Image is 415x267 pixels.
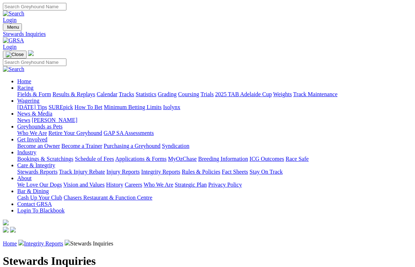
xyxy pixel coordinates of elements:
a: About [17,175,32,181]
img: Close [6,52,24,57]
a: Bookings & Scratchings [17,156,73,162]
img: Search [3,66,24,72]
a: MyOzChase [168,156,197,162]
a: Vision and Values [63,182,104,188]
a: Minimum Betting Limits [104,104,162,110]
a: Results & Replays [52,91,95,97]
div: Wagering [17,104,412,111]
div: Care & Integrity [17,169,412,175]
a: Who We Are [144,182,173,188]
span: Menu [7,24,19,30]
a: SUREpick [48,104,73,110]
a: Become an Owner [17,143,60,149]
a: Fact Sheets [222,169,248,175]
a: Grading [158,91,177,97]
a: GAP SA Assessments [104,130,154,136]
a: Coursing [178,91,199,97]
a: Stay On Track [250,169,283,175]
button: Toggle navigation [3,51,27,58]
a: Weights [273,91,292,97]
a: Race Safe [285,156,308,162]
a: Greyhounds as Pets [17,123,62,130]
a: Track Maintenance [293,91,337,97]
a: [DATE] Tips [17,104,47,110]
a: Track Injury Rebate [59,169,105,175]
a: Home [3,240,17,247]
a: Statistics [136,91,157,97]
a: Wagering [17,98,39,104]
a: News [17,117,30,123]
a: Strategic Plan [175,182,207,188]
a: Privacy Policy [208,182,242,188]
img: chevron-right.svg [18,240,24,245]
a: Calendar [97,91,117,97]
a: Who We Are [17,130,47,136]
a: Fields & Form [17,91,51,97]
a: Trials [200,91,214,97]
div: Bar & Dining [17,195,412,201]
a: Get Involved [17,136,47,142]
div: About [17,182,412,188]
p: Stewards Inquiries [3,240,412,247]
a: News & Media [17,111,52,117]
a: Stewards Inquiries [3,31,412,37]
a: 2025 TAB Adelaide Cup [215,91,272,97]
a: Cash Up Your Club [17,195,62,201]
div: Get Involved [17,143,412,149]
a: Login To Blackbook [17,207,65,214]
a: Contact GRSA [17,201,52,207]
div: Industry [17,156,412,162]
a: Integrity Reports [24,240,63,247]
img: facebook.svg [3,227,9,233]
div: Racing [17,91,412,98]
a: Become a Trainer [61,143,102,149]
a: Bar & Dining [17,188,49,194]
img: logo-grsa-white.png [3,220,9,225]
a: Retire Your Greyhound [48,130,102,136]
a: Syndication [162,143,189,149]
a: History [106,182,123,188]
a: Isolynx [163,104,180,110]
a: Schedule of Fees [75,156,114,162]
img: GRSA [3,37,24,44]
a: Login [3,17,17,23]
a: How To Bet [75,104,103,110]
img: twitter.svg [10,227,16,233]
button: Toggle navigation [3,23,22,31]
a: Chasers Restaurant & Function Centre [64,195,152,201]
a: Rules & Policies [182,169,220,175]
a: Racing [17,85,33,91]
div: News & Media [17,117,412,123]
a: Injury Reports [106,169,140,175]
img: logo-grsa-white.png [28,50,34,56]
a: Purchasing a Greyhound [104,143,160,149]
a: Care & Integrity [17,162,55,168]
img: Search [3,10,24,17]
a: [PERSON_NAME] [32,117,77,123]
a: Login [3,44,17,50]
a: Industry [17,149,36,155]
a: Home [17,78,31,84]
a: Breeding Information [198,156,248,162]
img: chevron-right.svg [65,240,70,245]
a: Stewards Reports [17,169,57,175]
a: We Love Our Dogs [17,182,62,188]
a: Careers [125,182,142,188]
input: Search [3,3,66,10]
div: Greyhounds as Pets [17,130,412,136]
a: ICG Outcomes [250,156,284,162]
a: Integrity Reports [141,169,180,175]
input: Search [3,58,66,66]
a: Tracks [119,91,134,97]
a: Applications & Forms [115,156,167,162]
